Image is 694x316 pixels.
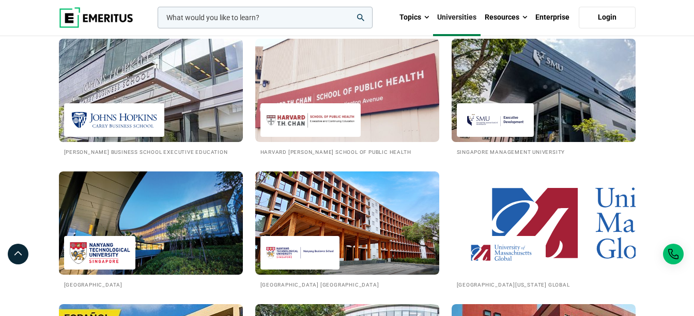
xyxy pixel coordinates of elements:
img: Johns Hopkins Carey Business School Executive Education [69,108,159,132]
input: woocommerce-product-search-field-0 [158,7,373,28]
img: Universities We Work With [59,171,243,275]
img: Universities We Work With [452,171,636,275]
h2: [GEOGRAPHIC_DATA] [64,280,238,289]
img: Harvard T.H. Chan School of Public Health [266,108,356,132]
a: Universities We Work With Singapore Management University Singapore Management University [452,39,636,156]
h2: [GEOGRAPHIC_DATA][US_STATE] Global [457,280,630,289]
a: Universities We Work With University of Massachusetts Global [GEOGRAPHIC_DATA][US_STATE] Global [452,171,636,289]
img: Universities We Work With [255,171,439,275]
img: Nanyang Technological University Nanyang Business School [266,241,334,264]
img: Universities We Work With [255,39,439,142]
h2: Singapore Management University [457,147,630,156]
img: University of Massachusetts Global [462,241,541,264]
a: Universities We Work With Johns Hopkins Carey Business School Executive Education [PERSON_NAME] B... [59,39,243,156]
h2: [PERSON_NAME] Business School Executive Education [64,147,238,156]
a: Universities We Work With Nanyang Technological University Nanyang Business School [GEOGRAPHIC_DA... [255,171,439,289]
h2: [GEOGRAPHIC_DATA] [GEOGRAPHIC_DATA] [260,280,434,289]
img: Universities We Work With [442,34,645,147]
a: Universities We Work With Harvard T.H. Chan School of Public Health Harvard [PERSON_NAME] School ... [255,39,439,156]
img: Universities We Work With [59,39,243,142]
h2: Harvard [PERSON_NAME] School of Public Health [260,147,434,156]
a: Universities We Work With Nanyang Technological University [GEOGRAPHIC_DATA] [59,171,243,289]
img: Nanyang Technological University [69,241,131,264]
img: Singapore Management University [462,108,529,132]
a: Login [579,7,636,28]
